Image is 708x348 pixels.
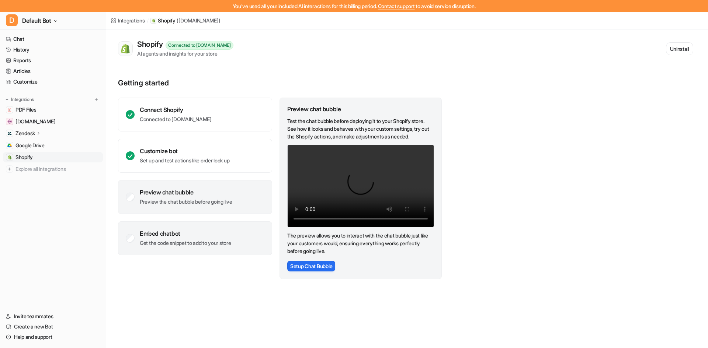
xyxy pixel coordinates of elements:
[3,105,103,115] a: PDF FilesPDF Files
[15,154,33,161] span: Shopify
[140,189,232,196] div: Preview chat bubble
[94,97,99,102] img: menu_add.svg
[118,17,145,24] div: Integrations
[4,97,10,102] img: expand menu
[140,106,212,113] div: Connect Shopify
[15,163,100,175] span: Explore all integrations
[3,96,36,103] button: Integrations
[287,145,434,227] video: Your browser does not support the video tag.
[287,105,434,113] div: Preview chat bubble
[118,78,442,87] p: Getting started
[120,43,131,54] img: Shopify
[147,17,149,24] span: /
[15,106,36,113] span: PDF Files
[140,116,212,123] p: Connected to
[150,17,220,24] a: Shopify iconShopify([DOMAIN_NAME])
[7,119,12,124] img: wovenwood.co.uk
[7,155,12,159] img: Shopify
[3,45,103,55] a: History
[140,157,229,164] p: Set up and test actions like order look up
[3,34,103,44] a: Chat
[3,66,103,76] a: Articles
[137,40,166,49] div: Shopify
[15,118,55,125] span: [DOMAIN_NAME]
[140,198,232,205] p: Preview the chat bubble before going live
[3,116,103,127] a: wovenwood.co.uk[DOMAIN_NAME]
[177,17,220,24] p: ( [DOMAIN_NAME] )
[7,108,12,112] img: PDF Files
[6,14,18,26] span: D
[6,165,13,173] img: explore all integrations
[15,130,35,137] p: Zendesk
[152,19,155,22] img: Shopify icon
[7,143,12,148] img: Google Drive
[140,147,229,155] div: Customize bot
[7,131,12,136] img: Zendesk
[140,239,231,247] p: Get the code snippet to add to your store
[287,261,335,271] button: Setup Chat Bubble
[3,152,103,162] a: ShopifyShopify
[166,41,233,50] div: Connected to [DOMAIN_NAME]
[3,140,103,151] a: Google DriveGoogle Drive
[666,42,693,55] button: Uninstall
[378,3,415,9] span: Contact support
[11,96,34,102] p: Integrations
[158,17,175,24] p: Shopify
[3,311,103,321] a: Invite teammates
[137,50,233,57] div: AI agents and insights for your store
[3,321,103,332] a: Create a new Bot
[171,116,211,122] a: [DOMAIN_NAME]
[3,77,103,87] a: Customize
[3,55,103,66] a: Reports
[3,332,103,342] a: Help and support
[287,117,434,140] p: Test the chat bubble before deploying it to your Shopify store. See how it looks and behaves with...
[111,17,145,24] a: Integrations
[3,164,103,174] a: Explore all integrations
[22,15,51,26] span: Default Bot
[140,230,231,237] div: Embed chatbot
[15,142,45,149] span: Google Drive
[287,232,434,255] p: The preview allows you to interact with the chat bubble just like your customers would, ensuring ...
